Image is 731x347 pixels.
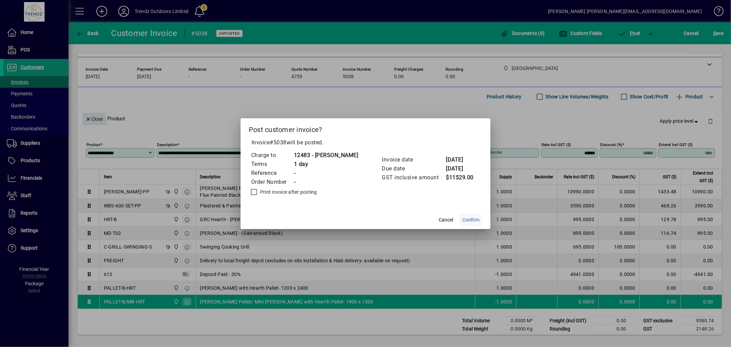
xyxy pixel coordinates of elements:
[439,216,453,224] span: Cancel
[382,155,446,164] td: Invoice date
[251,151,294,160] td: Charge to
[294,169,358,178] td: -
[446,173,474,182] td: $11529.00
[251,169,294,178] td: Reference
[251,160,294,169] td: Terms
[446,164,474,173] td: [DATE]
[435,214,457,226] button: Cancel
[251,178,294,187] td: Order Number
[460,214,482,226] button: Confirm
[270,139,287,146] span: #5038
[446,155,474,164] td: [DATE]
[382,164,446,173] td: Due date
[241,118,490,138] h2: Post customer invoice?
[462,216,479,224] span: Confirm
[294,151,358,160] td: 12483 - [PERSON_NAME]
[259,189,317,195] label: Print invoice after posting
[249,139,482,147] p: Invoice will be posted .
[294,160,358,169] td: 1 day
[294,178,358,187] td: -
[382,173,446,182] td: GST inclusive amount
